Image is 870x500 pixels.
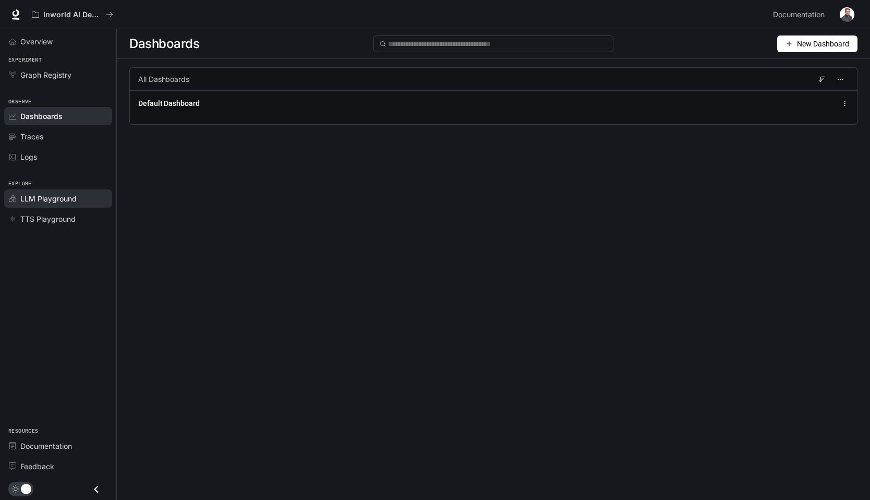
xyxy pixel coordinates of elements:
span: Dashboards [129,33,199,54]
span: All Dashboards [138,74,189,85]
a: Graph Registry [4,66,112,84]
button: New Dashboard [777,35,857,52]
span: LLM Playground [20,193,77,204]
a: Overview [4,32,112,51]
a: LLM Playground [4,189,112,208]
span: New Dashboard [797,38,849,50]
span: Graph Registry [20,69,71,80]
a: Feedback [4,457,112,475]
span: Documentation [20,441,72,451]
span: Overview [20,36,53,47]
a: Dashboards [4,107,112,125]
a: TTS Playground [4,210,112,228]
span: Feedback [20,461,54,472]
button: Close drawer [84,479,108,500]
button: User avatar [837,4,857,25]
button: All workspaces [27,4,118,25]
span: Documentation [773,8,825,21]
img: User avatar [840,7,854,22]
span: Dark mode toggle [21,483,31,494]
a: Documentation [769,4,832,25]
span: Dashboards [20,111,63,122]
span: Traces [20,131,43,142]
p: Inworld AI Demos [43,10,102,19]
a: Traces [4,127,112,146]
span: Logs [20,151,37,162]
a: Logs [4,148,112,166]
a: Default Dashboard [138,98,200,109]
a: Documentation [4,437,112,455]
span: TTS Playground [20,213,76,224]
